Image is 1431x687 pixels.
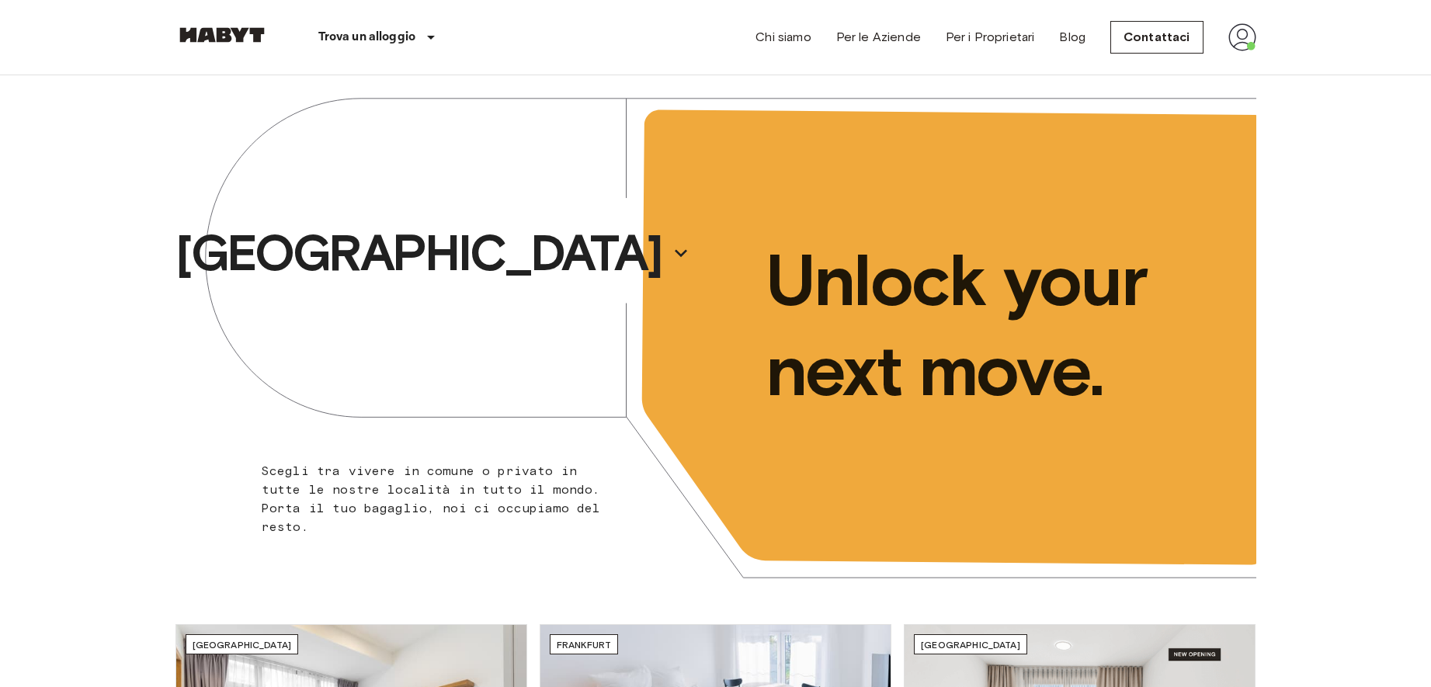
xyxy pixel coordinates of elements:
[169,217,696,289] button: [GEOGRAPHIC_DATA]
[755,28,811,47] a: Chi siamo
[1228,23,1256,51] img: avatar
[262,462,618,536] p: Scegli tra vivere in comune o privato in tutte le nostre località in tutto il mondo. Porta il tuo...
[921,639,1020,651] span: [GEOGRAPHIC_DATA]
[175,27,269,43] img: Habyt
[318,28,416,47] p: Trova un alloggio
[193,639,292,651] span: [GEOGRAPHIC_DATA]
[946,28,1035,47] a: Per i Proprietari
[557,639,611,651] span: Frankfurt
[1110,21,1203,54] a: Contattaci
[175,222,662,284] p: [GEOGRAPHIC_DATA]
[766,235,1231,415] p: Unlock your next move.
[1059,28,1085,47] a: Blog
[836,28,921,47] a: Per le Aziende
